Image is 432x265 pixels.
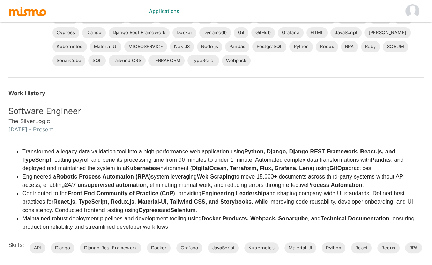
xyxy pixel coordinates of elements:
[172,29,196,36] span: Docker
[201,190,266,196] strong: Engineering Leadership
[68,190,175,196] strong: Front-End Community of Practice (CoP)
[8,89,424,97] h6: Work History
[199,29,231,36] span: Dynamodb
[176,244,202,251] span: Grafana
[8,6,47,16] img: logo
[330,29,362,36] span: JavaScript
[278,29,304,36] span: Grafana
[22,147,424,173] li: Transformed a legacy data validation tool into a high-performance web application using , cutting...
[225,43,249,50] span: Pandas
[90,43,122,50] span: Material UI
[244,244,279,251] span: Kubernetes
[234,29,248,36] span: Git
[187,57,219,64] span: TypeScript
[82,29,106,36] span: Django
[170,207,195,213] strong: Selenium
[306,29,328,36] span: HTML
[8,241,24,249] h6: Skills:
[52,43,87,50] span: Kubernetes
[192,165,312,171] strong: DigitalOcean, Terraform, Flux, Grafana, Lens
[316,43,338,50] span: Redux
[361,43,380,50] span: Ruby
[208,244,239,251] span: JavaScript
[51,244,75,251] span: Django
[8,106,424,117] h5: Software Engineer
[197,174,234,180] strong: Web Scraping
[341,43,358,50] span: RPA
[124,43,167,50] span: MICROSERVICE
[405,4,419,18] img: Dave Gynn
[30,244,45,251] span: API
[109,57,146,64] span: Tailwind CSS
[222,57,251,64] span: Webpack
[88,57,105,64] span: SQL
[52,57,85,64] span: SonarCube
[364,29,411,36] span: [PERSON_NAME]
[197,43,222,50] span: Node.js
[377,244,400,251] span: Redux
[383,43,408,50] span: SCRUM
[371,157,391,163] strong: Pandas
[109,29,170,36] span: Django Rest Framework
[22,214,424,231] li: Maintained robust deployment pipelines and development tooling using , and , ensuring production ...
[284,244,316,251] span: Material UI
[8,125,424,134] h6: [DATE] - Present
[251,29,275,36] span: GitHub
[80,244,141,251] span: Django Rest Framework
[22,189,424,214] li: Contributed to the , providing and shaping company-wide UI standards. Defined best practices for ...
[329,165,348,171] strong: GitOps
[65,182,147,188] strong: 24/7 unsupervised automation
[148,57,185,64] span: TERRAFORM
[139,207,161,213] strong: Cypress
[322,244,345,251] span: Python
[170,43,194,50] span: NextJS
[147,244,171,251] span: Docker
[22,173,424,189] li: Engineered a system leveraging to move 15,000+ documents across third-party systems without API a...
[405,244,422,251] span: RPA
[53,199,252,205] strong: React.js, TypeScript, Redux.js, Material-UI, Tailwind CSS, and Storybooks
[202,215,308,221] strong: Docker Products, Webpack, Sonarqube
[351,244,372,251] span: React
[289,43,313,50] span: Python
[126,165,157,171] strong: Kubernetes
[52,29,79,36] span: Cypress
[307,182,362,188] strong: Process Automation
[321,215,389,221] strong: Technical Documentation
[56,174,151,180] strong: Robotic Process Automation (RPA)
[8,117,424,125] h6: The SilverLogic
[252,43,287,50] span: PostgreSQL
